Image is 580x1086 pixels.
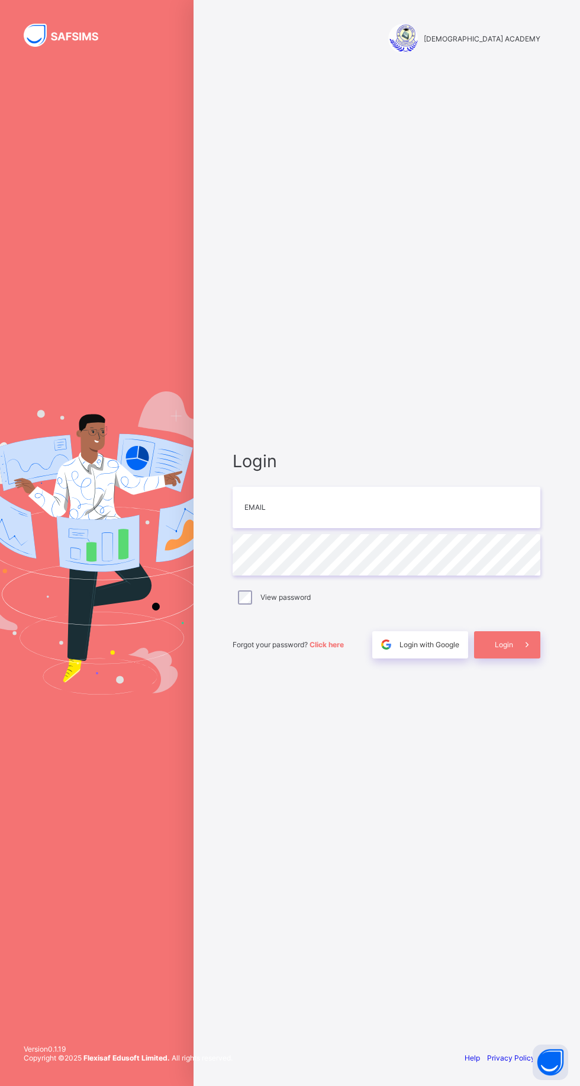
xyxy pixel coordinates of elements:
[495,640,513,649] span: Login
[24,1053,233,1062] span: Copyright © 2025 All rights reserved.
[83,1053,170,1062] strong: Flexisaf Edusoft Limited.
[465,1053,480,1062] a: Help
[24,24,112,47] img: SAFSIMS Logo
[310,640,344,649] a: Click here
[379,638,393,651] img: google.396cfc9801f0270233282035f929180a.svg
[533,1045,568,1080] button: Open asap
[424,34,540,43] span: [DEMOGRAPHIC_DATA] ACADEMY
[399,640,459,649] span: Login with Google
[24,1045,233,1053] span: Version 0.1.19
[487,1053,535,1062] a: Privacy Policy
[260,593,311,602] label: View password
[233,451,540,471] span: Login
[233,640,344,649] span: Forgot your password?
